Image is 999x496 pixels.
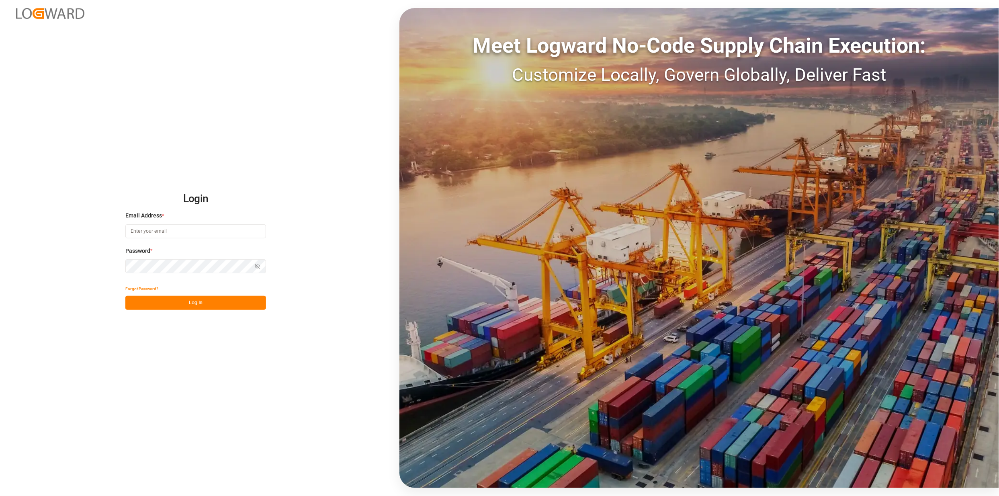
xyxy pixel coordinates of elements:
span: Email Address [125,211,162,220]
span: Password [125,247,150,255]
h2: Login [125,186,266,212]
div: Meet Logward No-Code Supply Chain Execution: [399,30,999,61]
div: Customize Locally, Govern Globally, Deliver Fast [399,61,999,88]
button: Log In [125,296,266,310]
button: Forgot Password? [125,282,158,296]
input: Enter your email [125,224,266,238]
img: Logward_new_orange.png [16,8,84,19]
